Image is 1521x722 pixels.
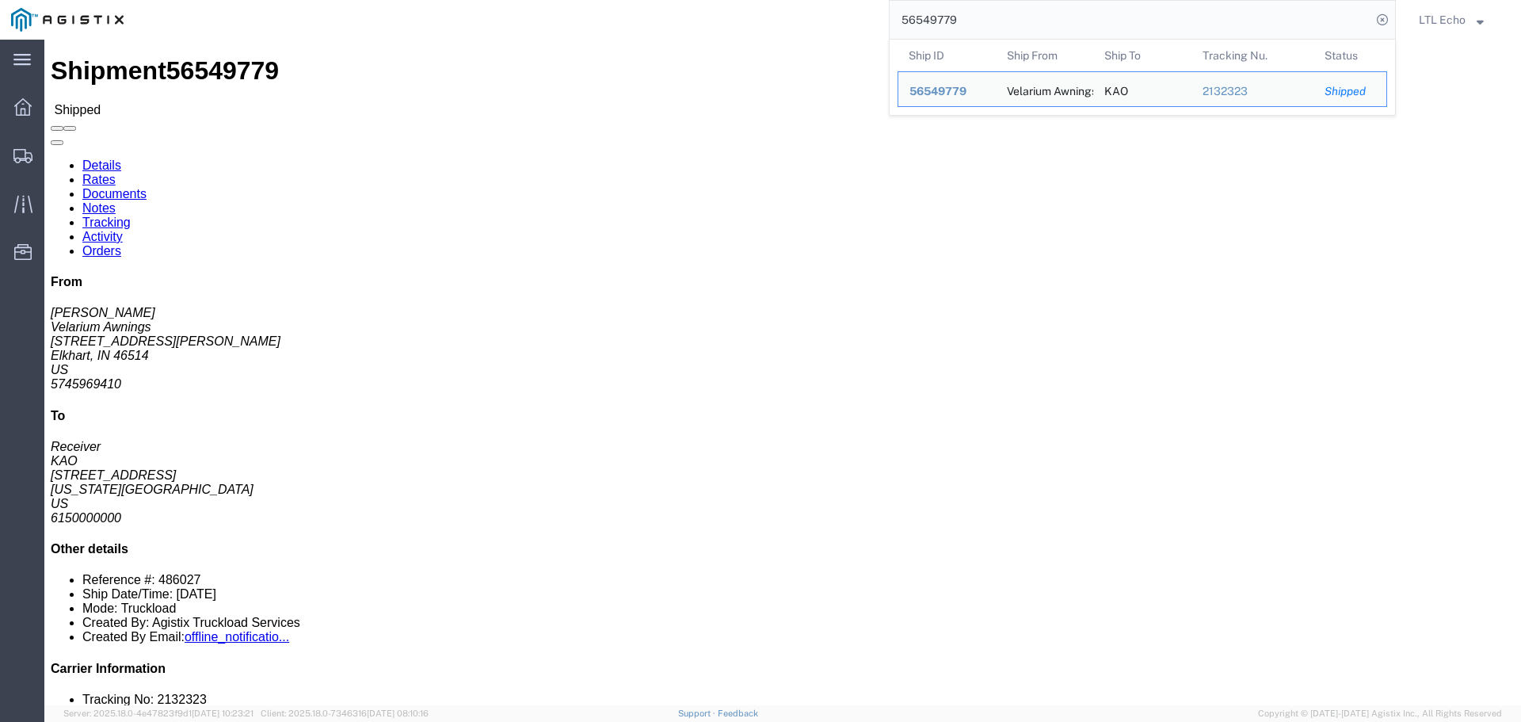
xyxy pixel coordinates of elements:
[718,709,758,718] a: Feedback
[11,8,124,32] img: logo
[1419,11,1466,29] span: LTL Echo
[192,709,253,718] span: [DATE] 10:23:21
[44,40,1521,705] iframe: To enrich screen reader interactions, please activate Accessibility in Grammarly extension settings
[678,709,718,718] a: Support
[1093,40,1191,71] th: Ship To
[1418,10,1499,29] button: LTL Echo
[367,709,429,718] span: [DATE] 08:10:16
[261,709,429,718] span: Client: 2025.18.0-7346316
[1258,707,1502,720] span: Copyright © [DATE]-[DATE] Agistix Inc., All Rights Reserved
[909,83,985,100] div: 56549779
[1191,40,1314,71] th: Tracking Nu.
[1203,83,1303,100] div: 2132323
[63,709,253,718] span: Server: 2025.18.0-4e47823f9d1
[1104,72,1128,106] div: KAO
[1007,72,1083,106] div: Velarium Awnings
[890,1,1371,39] input: Search for shipment number, reference number
[898,40,996,71] th: Ship ID
[1325,83,1375,100] div: Shipped
[1313,40,1387,71] th: Status
[909,85,966,97] span: 56549779
[996,40,1094,71] th: Ship From
[898,40,1395,115] table: Search Results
